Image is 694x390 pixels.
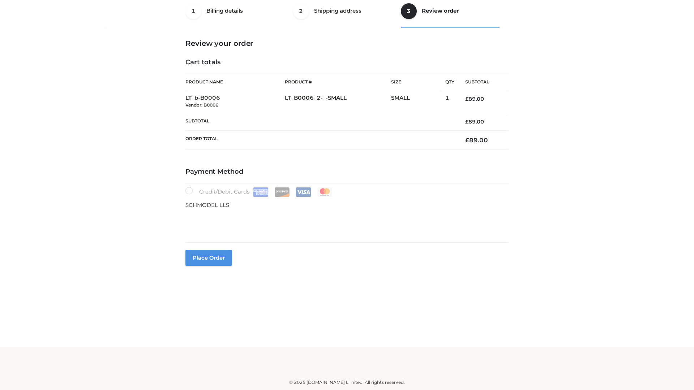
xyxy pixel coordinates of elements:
[445,74,454,90] th: Qty
[285,90,391,113] td: LT_B0006_2-_-SMALL
[465,96,468,102] span: £
[253,187,269,197] img: Amex
[465,136,488,144] bdi: 89.00
[285,74,391,90] th: Product #
[391,74,442,90] th: Size
[185,200,509,210] p: SCHMODEL LLS
[185,39,509,48] h3: Review your order
[185,102,218,108] small: Vendor: B0006
[445,90,454,113] td: 1
[185,187,333,197] label: Credit/Debit Cards
[465,96,484,102] bdi: 89.00
[465,136,469,144] span: £
[465,118,468,125] span: £
[185,90,285,113] td: LT_b-B0006
[454,74,509,90] th: Subtotal
[185,74,285,90] th: Product Name
[185,250,232,266] button: Place order
[185,131,454,150] th: Order Total
[185,168,509,176] h4: Payment Method
[465,118,484,125] bdi: 89.00
[274,187,290,197] img: Discover
[185,113,454,130] th: Subtotal
[317,187,333,197] img: Mastercard
[184,208,507,234] iframe: Secure payment input frame
[391,90,445,113] td: SMALL
[107,379,587,386] div: © 2025 [DOMAIN_NAME] Limited. All rights reserved.
[296,187,311,197] img: Visa
[185,58,509,66] h4: Cart totals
